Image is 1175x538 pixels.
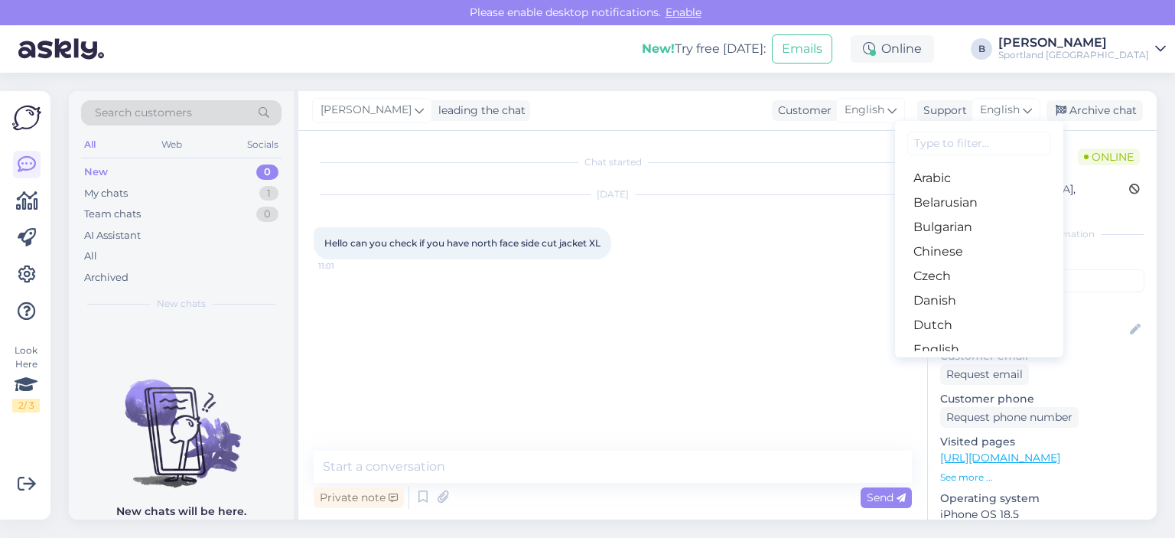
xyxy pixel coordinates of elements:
a: Dutch [895,313,1063,337]
span: English [980,102,1020,119]
div: 0 [256,207,278,222]
img: Askly Logo [12,103,41,132]
div: Try free [DATE]: [642,40,766,58]
div: Private note [314,487,404,508]
div: 1 [259,186,278,201]
div: Archive chat [1046,100,1143,121]
p: See more ... [940,471,1144,484]
p: iPhone OS 18.5 [940,507,1144,523]
a: [PERSON_NAME]Sportland [GEOGRAPHIC_DATA] [998,37,1166,61]
a: Czech [895,264,1063,289]
div: 0 [256,165,278,180]
span: New chats [157,297,206,311]
div: Team chats [84,207,141,222]
span: Online [1078,148,1140,165]
div: Request email [940,364,1029,385]
div: All [81,135,99,155]
span: Hello can you check if you have north face side cut jacket XL [324,237,601,249]
a: Chinese [895,240,1063,264]
span: English [845,102,884,119]
div: Web [158,135,185,155]
div: Request phone number [940,407,1079,428]
p: Customer phone [940,391,1144,407]
div: Socials [244,135,282,155]
span: Send [867,491,906,504]
a: Belarusian [895,191,1063,215]
div: Customer [772,103,832,119]
div: New [84,165,108,180]
p: New chats will be here. [116,504,246,520]
div: Archived [84,270,129,285]
button: Emails [772,34,832,64]
a: Arabic [895,166,1063,191]
p: Visited pages [940,434,1144,450]
span: 11:01 [318,260,376,272]
span: Enable [661,5,706,19]
input: Type to filter... [907,132,1051,155]
b: New! [642,41,675,56]
div: 2 / 3 [12,399,40,412]
img: No chats [69,352,294,490]
p: Operating system [940,491,1144,507]
div: Chat started [314,155,912,169]
div: [DATE] [314,187,912,201]
div: My chats [84,186,128,201]
a: Bulgarian [895,215,1063,240]
div: Look Here [12,344,40,412]
span: Search customers [95,105,192,121]
a: [URL][DOMAIN_NAME] [940,451,1060,465]
a: Danish [895,289,1063,313]
div: leading the chat [432,103,526,119]
div: [PERSON_NAME] [998,37,1149,49]
div: Sportland [GEOGRAPHIC_DATA] [998,49,1149,61]
div: Support [917,103,967,119]
a: English [895,337,1063,362]
div: B [971,38,992,60]
div: All [84,249,97,264]
div: AI Assistant [84,228,141,243]
div: Online [851,35,934,63]
span: [PERSON_NAME] [321,102,412,119]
